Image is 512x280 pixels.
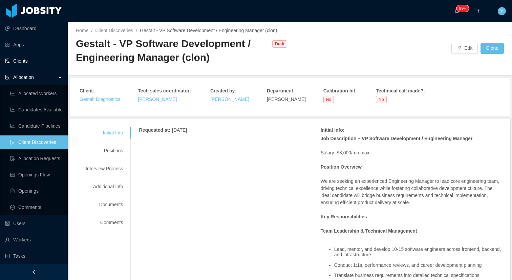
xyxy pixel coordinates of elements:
div: Gestalt - VP Software Development / Engineering Manager (clon) [76,37,269,64]
button: Clone [481,43,504,54]
strong: Tech sales coordinator : [138,88,191,93]
span: [PERSON_NAME] [267,96,306,102]
a: [PERSON_NAME] [210,96,249,102]
p: Salary: $8,000/mo max [321,135,502,156]
span: Allocation [13,74,34,80]
i: icon: bell [454,8,459,13]
a: icon: line-chartCandidates Available [10,103,62,116]
strong: Calibration hit : [323,88,357,93]
span: / [91,28,92,33]
strong: Client : [80,88,94,93]
span: Gestalt - VP Software Development / Engineering Manager (clon) [140,28,277,33]
span: / [136,28,137,33]
i: icon: solution [5,75,10,80]
a: icon: pie-chartDashboard [5,22,62,35]
a: icon: line-chartAllocated Workers [10,87,62,100]
strong: Requested at : [139,127,170,133]
span: Y [500,7,503,15]
a: Home [76,28,88,33]
ins: Position Overview [321,164,362,170]
span: No [323,96,334,103]
strong: Team Leadership & Technical Management [321,228,417,234]
strong: Created by : [210,88,236,93]
ins: Key Responsibilities [321,214,367,219]
strong: Job Description – VP Software Development / Engineering Manager [321,136,473,141]
a: Client Discoveries [95,28,133,33]
a: icon: file-searchClient Discoveries [10,135,62,149]
a: icon: robotUsers [5,217,62,230]
li: Translate business requirements into detailed technical specifications [334,273,502,278]
a: icon: appstoreApps [5,38,62,51]
div: Positions [78,145,131,157]
a: icon: messageComments [10,200,62,214]
a: icon: auditClients [5,54,62,68]
a: icon: profileTasks [5,249,62,263]
div: Documents [78,198,131,211]
strong: Department : [267,88,295,93]
span: [DATE] [172,127,187,133]
button: icon: editEdit [451,43,478,54]
div: Comments [78,216,131,229]
strong: Initial info : [321,127,345,133]
a: icon: userWorkers [5,233,62,246]
i: icon: plus [476,8,481,13]
div: Interview Process [78,163,131,175]
a: [PERSON_NAME] [138,96,177,102]
div: Additional Info [78,180,131,193]
a: icon: line-chartCandidate Pipelines [10,119,62,133]
div: Initial Info [78,127,131,139]
li: Lead, mentor, and develop 10-15 software engineers across frontend, backend, and infrastructure. [334,247,502,257]
a: icon: file-textOpenings [10,184,62,198]
sup: 462 [456,5,469,12]
li: Conduct 1:1s, performance reviews, and career development planning [334,263,502,268]
span: Draft [272,40,287,48]
a: Gestalt Diagnostics [80,96,121,102]
strong: Technical call made? : [376,88,425,93]
a: icon: file-doneAllocation Requests [10,152,62,165]
span: No [376,96,386,103]
p: We are seeking an experienced Engineering Manager to lead core engineering team, driving technica... [321,178,502,206]
a: icon: idcardOpenings Flow [10,168,62,181]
